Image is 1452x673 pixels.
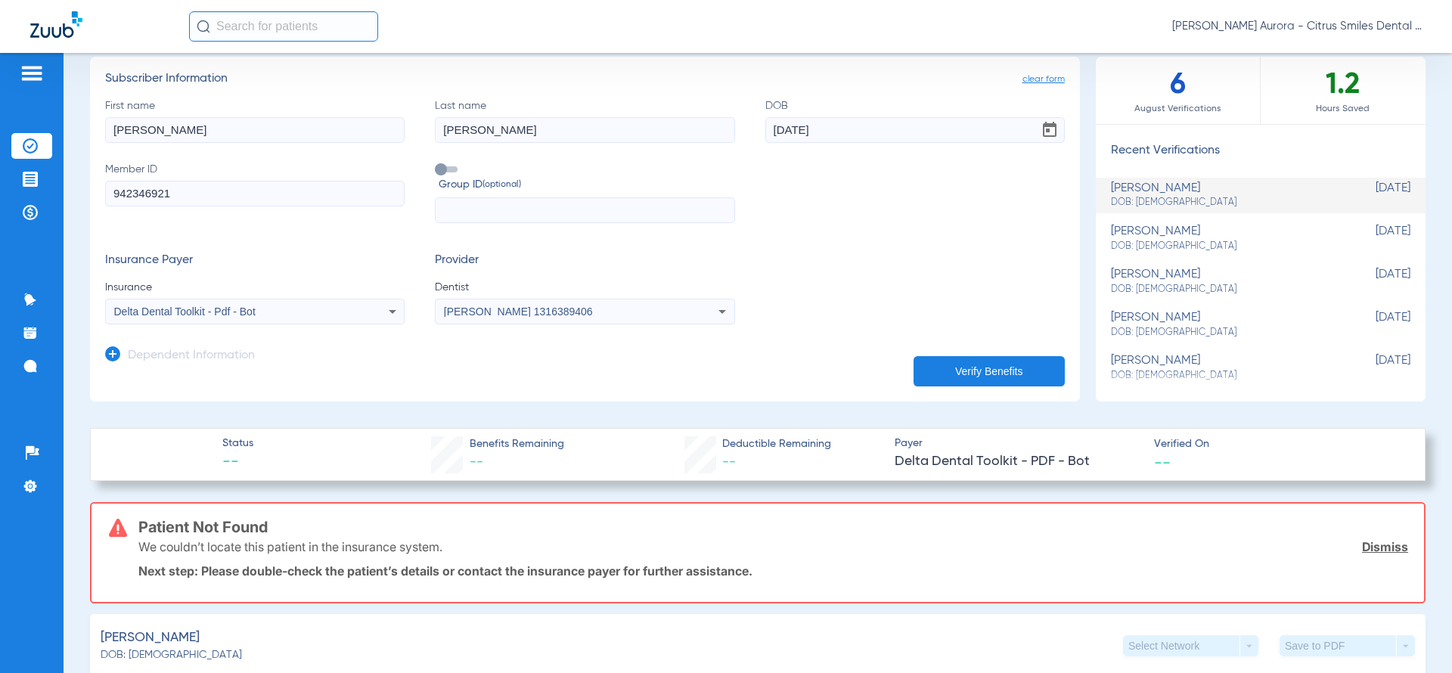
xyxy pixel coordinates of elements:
span: DOB: [DEMOGRAPHIC_DATA] [1111,369,1335,383]
img: error-icon [109,519,127,537]
div: [PERSON_NAME] [1111,354,1335,382]
span: Insurance [105,280,405,295]
span: Verified On [1154,436,1401,452]
span: August Verifications [1096,101,1260,116]
span: Payer [895,436,1141,451]
a: Dismiss [1362,539,1408,554]
input: First name [105,117,405,143]
span: DOB: [DEMOGRAPHIC_DATA] [1111,326,1335,340]
span: [PERSON_NAME] Aurora - Citrus Smiles Dental Studio [1172,19,1422,34]
h3: Recent Verifications [1096,144,1426,159]
span: [DATE] [1335,181,1410,209]
h3: Dependent Information [128,349,255,364]
span: -- [722,455,736,469]
span: Deductible Remaining [722,436,831,452]
span: [DATE] [1335,268,1410,296]
div: 6 [1096,57,1261,124]
h3: Insurance Payer [105,253,405,268]
span: DOB: [DEMOGRAPHIC_DATA] [1111,196,1335,209]
input: Last name [435,117,734,143]
span: DOB: [DEMOGRAPHIC_DATA] [1111,240,1335,253]
label: Last name [435,98,734,143]
span: [PERSON_NAME] [101,628,200,647]
span: [DATE] [1335,225,1410,253]
button: Open calendar [1035,115,1065,145]
label: First name [105,98,405,143]
span: Status [222,436,253,451]
img: Zuub Logo [30,11,82,38]
div: [PERSON_NAME] [1111,268,1335,296]
button: Verify Benefits [914,356,1065,386]
span: Hours Saved [1261,101,1426,116]
input: Member ID [105,181,405,206]
label: Member ID [105,162,405,224]
label: DOB [765,98,1065,143]
span: -- [470,455,483,469]
span: DOB: [DEMOGRAPHIC_DATA] [101,647,242,663]
span: -- [222,452,253,473]
p: Next step: Please double-check the patient’s details or contact the insurance payer for further a... [138,563,1408,578]
img: Search Icon [197,20,210,33]
input: DOBOpen calendar [765,117,1065,143]
span: -- [1154,454,1171,470]
div: 1.2 [1261,57,1426,124]
span: Group ID [439,177,734,193]
small: (optional) [482,177,521,193]
img: hamburger-icon [20,64,44,82]
span: DOB: [DEMOGRAPHIC_DATA] [1111,283,1335,296]
div: [PERSON_NAME] [1111,225,1335,253]
span: Delta Dental Toolkit - PDF - Bot [895,452,1141,471]
span: Delta Dental Toolkit - Pdf - Bot [114,305,256,318]
div: [PERSON_NAME] [1111,311,1335,339]
iframe: Chat Widget [1376,600,1452,673]
span: Benefits Remaining [470,436,564,452]
div: [PERSON_NAME] [1111,181,1335,209]
span: clear form [1022,72,1065,87]
h3: Subscriber Information [105,72,1065,87]
h3: Provider [435,253,734,268]
span: [DATE] [1335,354,1410,382]
input: Search for patients [189,11,378,42]
span: [PERSON_NAME] 1316389406 [444,305,593,318]
h3: Patient Not Found [138,519,1408,535]
p: We couldn’t locate this patient in the insurance system. [138,539,442,554]
span: [DATE] [1335,311,1410,339]
span: Dentist [435,280,734,295]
